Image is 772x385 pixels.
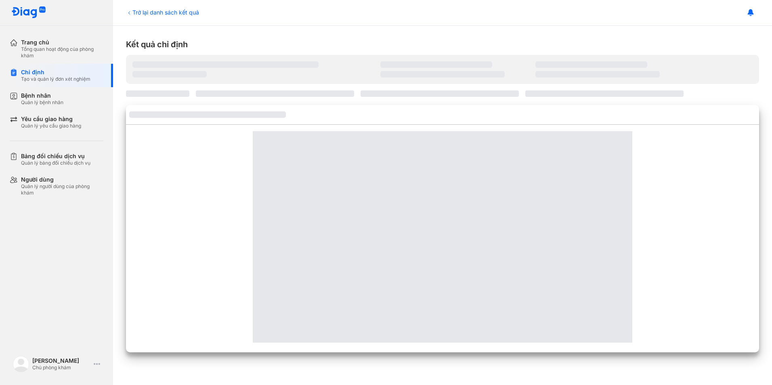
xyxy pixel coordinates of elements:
div: Người dùng [21,176,103,183]
div: Trang chủ [21,39,103,46]
div: Chỉ định [21,69,90,76]
div: Quản lý bệnh nhân [21,99,63,106]
img: logo [13,356,29,372]
div: Tổng quan hoạt động của phòng khám [21,46,103,59]
div: Quản lý bảng đối chiếu dịch vụ [21,160,90,166]
div: [PERSON_NAME] [32,357,90,364]
div: Chủ phòng khám [32,364,90,371]
div: Bảng đối chiếu dịch vụ [21,153,90,160]
div: Tạo và quản lý đơn xét nghiệm [21,76,90,82]
div: Quản lý yêu cầu giao hàng [21,123,81,129]
div: Kết quả chỉ định [126,39,759,50]
img: logo [11,6,46,19]
div: Yêu cầu giao hàng [21,115,81,123]
div: Quản lý người dùng của phòng khám [21,183,103,196]
div: Trở lại danh sách kết quả [126,8,199,17]
div: Bệnh nhân [21,92,63,99]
